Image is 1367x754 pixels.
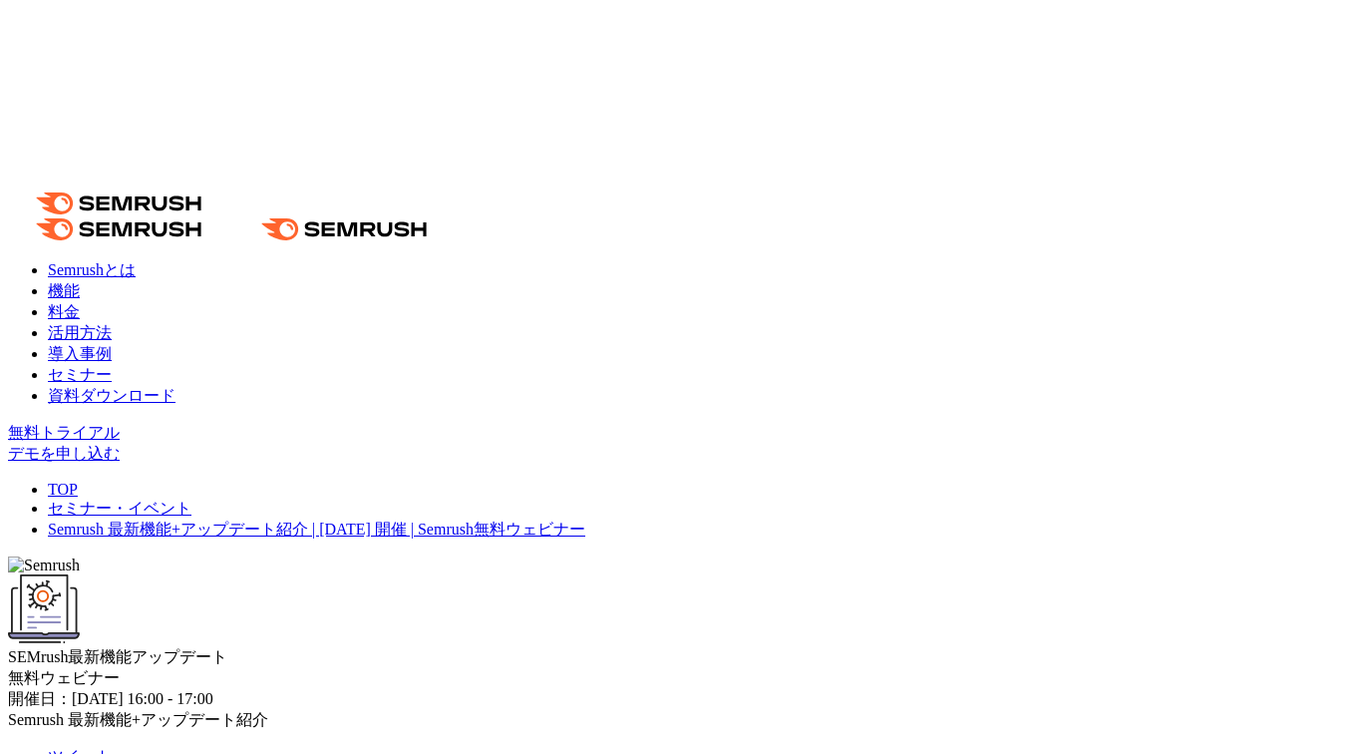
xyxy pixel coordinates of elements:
div: 無料ウェビナー [8,668,1359,689]
span: アップデート [132,648,227,665]
a: 無料トライアル [8,424,120,441]
a: 機能 [48,282,80,299]
span: SEMrush最新機能 [8,648,132,665]
span: Semrush 最新機能+アップデート紹介 [8,711,268,728]
a: 資料ダウンロード [48,387,175,404]
a: Semrush 最新機能+アップデート紹介 | [DATE] 開催 | Semrush無料ウェビナー [48,521,585,538]
a: セミナー・イベント [48,500,191,517]
a: デモを申し込む [8,445,120,462]
span: 開催日：[DATE] 16:00 - 17:00 [8,690,213,707]
img: Semrush [8,557,80,574]
a: セミナー [48,366,112,383]
a: 活用方法 [48,324,112,341]
a: TOP [48,481,78,498]
a: 料金 [48,303,80,320]
a: 導入事例 [48,345,112,362]
a: Semrushとは [48,261,136,278]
